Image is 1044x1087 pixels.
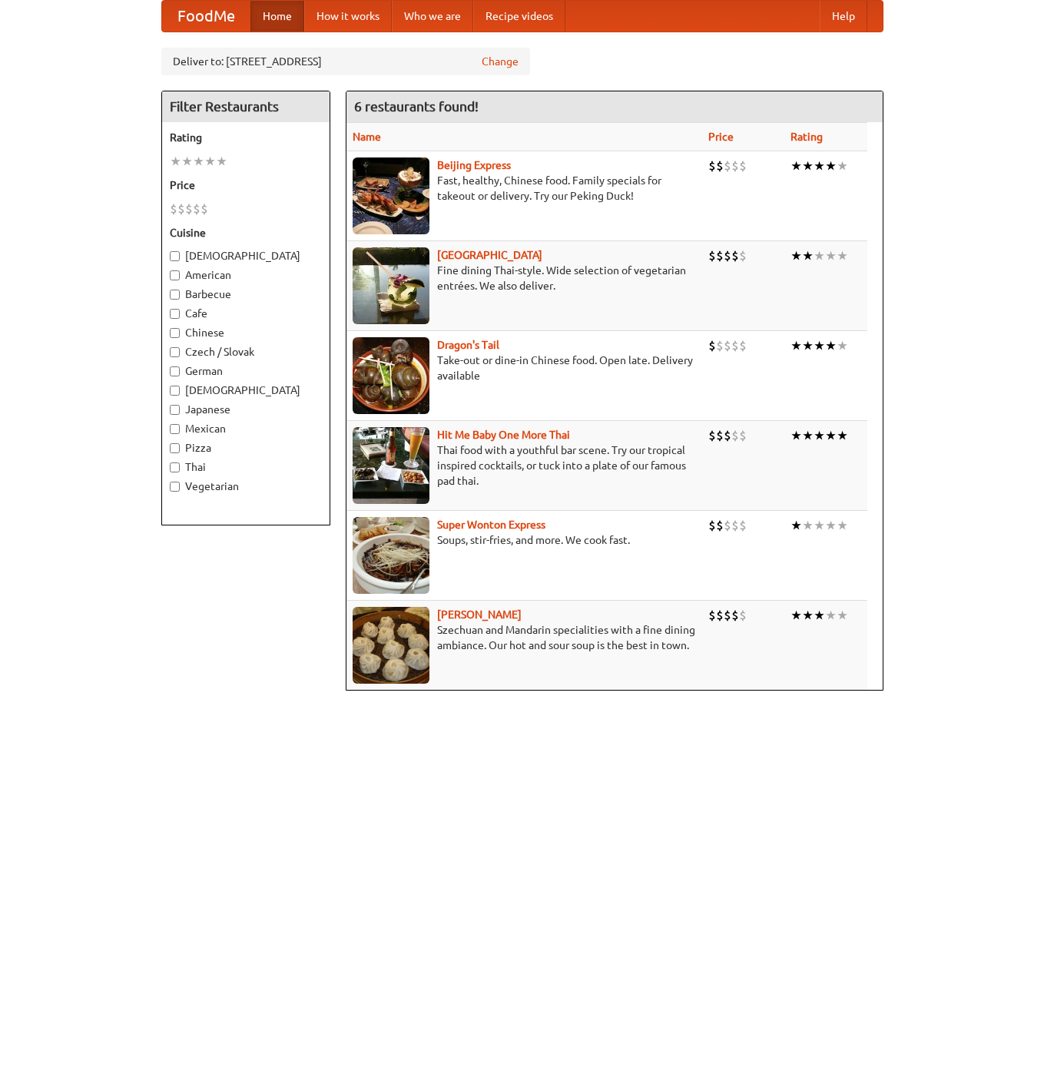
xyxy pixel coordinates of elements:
label: German [170,363,322,379]
li: ★ [837,247,848,264]
li: $ [716,427,724,444]
label: Chinese [170,325,322,340]
a: Name [353,131,381,143]
li: $ [177,200,185,217]
img: babythai.jpg [353,427,429,504]
p: Szechuan and Mandarin specialities with a fine dining ambiance. Our hot and sour soup is the best... [353,622,697,653]
li: ★ [837,607,848,624]
a: [GEOGRAPHIC_DATA] [437,249,542,261]
input: Chinese [170,328,180,338]
li: $ [193,200,201,217]
li: ★ [837,427,848,444]
li: ★ [802,337,814,354]
a: Super Wonton Express [437,519,545,531]
a: Help [820,1,867,31]
input: Japanese [170,405,180,415]
li: ★ [170,153,181,170]
li: $ [708,247,716,264]
li: $ [201,200,208,217]
li: $ [185,200,193,217]
li: ★ [193,153,204,170]
li: ★ [837,337,848,354]
label: Pizza [170,440,322,456]
li: ★ [790,247,802,264]
a: Home [250,1,304,31]
h5: Rating [170,130,322,145]
li: ★ [802,247,814,264]
li: ★ [216,153,227,170]
input: Czech / Slovak [170,347,180,357]
li: $ [716,157,724,174]
li: ★ [790,607,802,624]
li: $ [716,607,724,624]
img: shandong.jpg [353,607,429,684]
label: [DEMOGRAPHIC_DATA] [170,383,322,398]
li: $ [716,337,724,354]
li: $ [716,247,724,264]
li: $ [731,607,739,624]
input: American [170,270,180,280]
li: ★ [802,427,814,444]
li: $ [716,517,724,534]
input: [DEMOGRAPHIC_DATA] [170,386,180,396]
li: $ [724,337,731,354]
li: $ [739,607,747,624]
div: Deliver to: [STREET_ADDRESS] [161,48,530,75]
li: $ [724,607,731,624]
li: ★ [814,337,825,354]
li: ★ [790,157,802,174]
input: Mexican [170,424,180,434]
label: Vegetarian [170,479,322,494]
p: Take-out or dine-in Chinese food. Open late. Delivery available [353,353,697,383]
label: Japanese [170,402,322,417]
li: ★ [825,607,837,624]
li: ★ [814,517,825,534]
ng-pluralize: 6 restaurants found! [354,99,479,114]
input: Pizza [170,443,180,453]
h5: Price [170,177,322,193]
label: Mexican [170,421,322,436]
label: American [170,267,322,283]
li: $ [708,427,716,444]
a: Change [482,54,519,69]
li: $ [739,157,747,174]
li: $ [724,247,731,264]
a: Dragon's Tail [437,339,499,351]
li: $ [739,247,747,264]
a: How it works [304,1,392,31]
li: ★ [814,607,825,624]
li: $ [731,157,739,174]
p: Fast, healthy, Chinese food. Family specials for takeout or delivery. Try our Peking Duck! [353,173,697,204]
a: FoodMe [162,1,250,31]
li: ★ [814,427,825,444]
li: ★ [825,247,837,264]
a: Price [708,131,734,143]
a: [PERSON_NAME] [437,608,522,621]
input: Thai [170,462,180,472]
label: Thai [170,459,322,475]
label: Barbecue [170,287,322,302]
li: $ [731,247,739,264]
b: Beijing Express [437,159,511,171]
li: ★ [814,157,825,174]
a: Recipe videos [473,1,565,31]
li: $ [739,427,747,444]
a: Rating [790,131,823,143]
li: ★ [802,157,814,174]
a: Hit Me Baby One More Thai [437,429,570,441]
li: ★ [814,247,825,264]
input: German [170,366,180,376]
li: $ [170,200,177,217]
li: $ [739,517,747,534]
img: satay.jpg [353,247,429,324]
li: ★ [204,153,216,170]
li: $ [731,337,739,354]
li: ★ [790,427,802,444]
li: $ [708,517,716,534]
li: $ [739,337,747,354]
li: ★ [825,337,837,354]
